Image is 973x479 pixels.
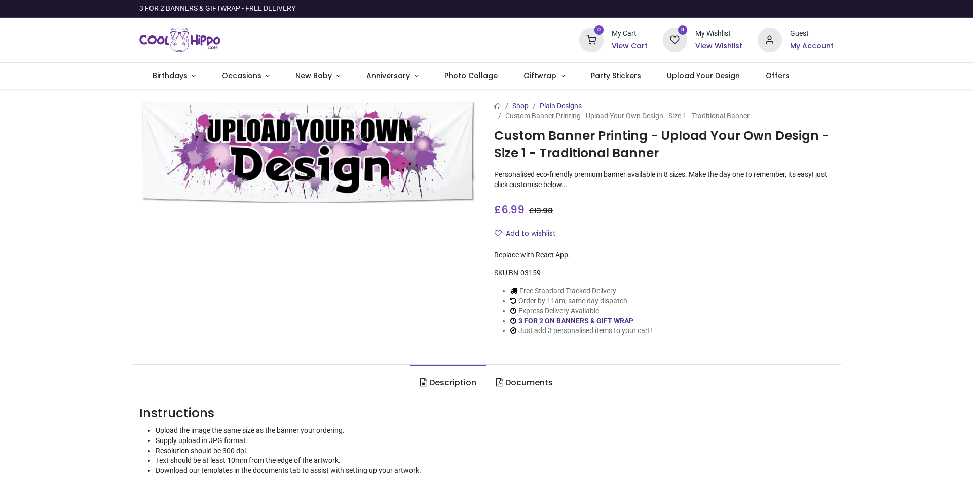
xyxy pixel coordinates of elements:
div: 3 FOR 2 BANNERS & GIFTWRAP - FREE DELIVERY [139,4,295,14]
h1: Custom Banner Printing - Upload Your Own Design - Size 1 - Traditional Banner [494,127,834,162]
a: New Baby [283,63,354,89]
a: Description [410,365,486,400]
button: Add to wishlistAdd to wishlist [494,225,565,242]
li: Order by 11am, same day dispatch [510,296,652,306]
a: 0 [579,35,604,44]
i: Add to wishlist [495,230,502,237]
div: My Cart [612,29,648,39]
a: Shop [512,102,529,110]
img: Cool Hippo [139,26,220,54]
span: Anniversary [366,70,410,81]
span: £ [494,202,525,217]
span: 13.98 [534,206,553,216]
a: Birthdays [139,63,209,89]
a: View Wishlist [695,41,742,51]
li: Express Delivery Available [510,306,652,316]
span: Birthdays [153,70,188,81]
a: My Account [790,41,834,51]
iframe: Customer reviews powered by Trustpilot [621,4,834,14]
a: Documents [486,365,562,400]
div: My Wishlist [695,29,742,39]
a: Giftwrap [510,63,578,89]
a: Anniversary [353,63,431,89]
p: Personalised eco-friendly premium banner available in 8 sizes. Make the day one to remember, its ... [494,170,834,190]
img: Custom Banner Printing - Upload Your Own Design - Size 1 - Traditional Banner [139,101,479,203]
a: Occasions [209,63,283,89]
span: Custom Banner Printing - Upload Your Own Design - Size 1 - Traditional Banner [505,112,750,120]
li: Download our templates in the documents tab to assist with setting up your artwork. [156,466,834,476]
span: £ [529,206,553,216]
a: Plain Designs [540,102,582,110]
div: Replace with React App. [494,250,834,261]
a: 0 [663,35,687,44]
a: 3 FOR 2 ON BANNERS & GIFT WRAP [518,317,633,325]
div: SKU: [494,268,834,278]
li: Upload the image the same size as the banner your ordering. [156,426,834,436]
span: Occasions [222,70,261,81]
span: 6.99 [501,202,525,217]
a: View Cart [612,41,648,51]
span: Giftwrap [523,70,556,81]
span: BN-03159 [509,269,541,277]
span: Photo Collage [444,70,498,81]
li: Just add 3 personalised items to your cart! [510,326,652,336]
li: Text should be at least 10mm from the edge of the artwork. [156,456,834,466]
li: Free Standard Tracked Delivery [510,286,652,297]
span: New Baby [295,70,332,81]
sup: 0 [678,25,688,35]
a: Logo of Cool Hippo [139,26,220,54]
span: Offers [766,70,790,81]
div: Guest [790,29,834,39]
li: Supply upload in JPG format. [156,436,834,446]
li: Resolution should be 300 dpi. [156,446,834,456]
h3: Instructions [139,404,834,422]
sup: 0 [594,25,604,35]
span: Party Stickers [591,70,641,81]
span: Upload Your Design [667,70,740,81]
